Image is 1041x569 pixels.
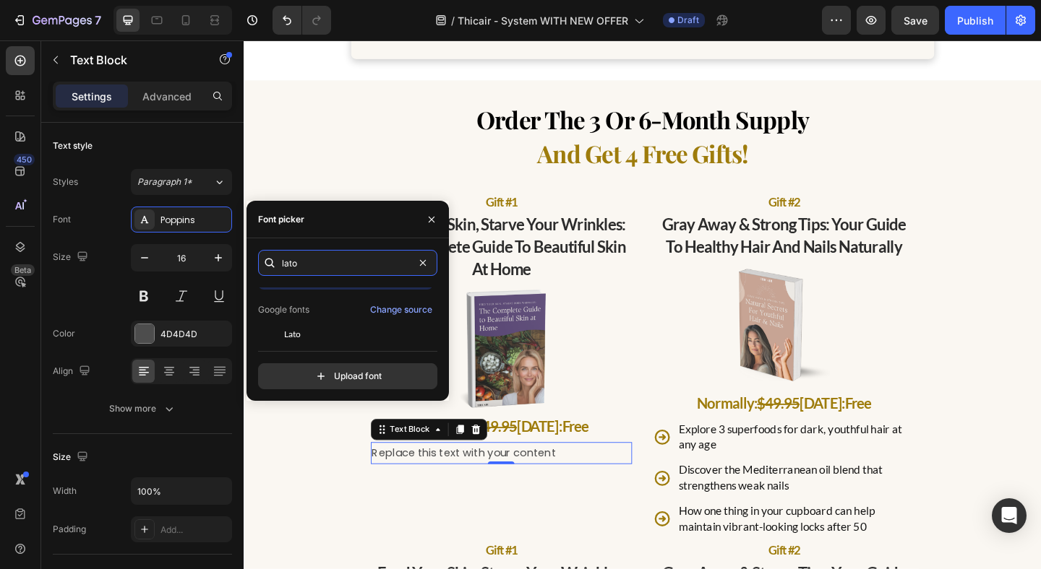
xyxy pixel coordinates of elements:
img: gempages_527440438852846616-803feccc-b4c1-49fd-b19f-351f29da36ad.png [538,246,638,373]
p: gray away & strong tips: your guide to healthy hair and nails naturally [447,188,729,236]
span: Draft [677,14,699,27]
button: Publish [945,6,1006,35]
input: Search font [258,250,437,276]
div: 450 [14,154,35,165]
div: Font picker [258,213,304,226]
p: feed your skin, starve your wrinkles: the complete guide to beautiful skin at home [140,188,421,261]
span: Lato [284,328,301,341]
button: Save [891,6,939,35]
strong: free [346,410,375,430]
p: Advanced [142,89,192,104]
s: $49.95 [251,410,297,430]
p: Text Block [70,51,193,69]
strong: free [654,385,682,404]
div: Width [53,485,77,498]
p: Explore 3 superfoods for dark, youthful hair at any age [473,414,728,449]
div: Size [53,248,91,267]
div: Padding [53,523,86,536]
p: gift #1 [140,167,421,185]
button: Show more [53,396,232,422]
div: Open Intercom Messenger [992,498,1027,533]
div: Add... [160,524,228,537]
div: Font [53,213,71,226]
p: Google fonts [258,303,309,316]
div: Upload font [314,369,382,383]
span: and get 4 free gifts! [320,105,549,140]
p: gift #2 [447,545,729,563]
p: How one thing in your cupboard can help maintain vibrant-looking locks after 50 [473,503,728,538]
span: Thicair - System WITH NEW OFFER [458,13,628,28]
div: Align [53,362,93,381]
span: Paragraph 1* [137,175,192,188]
span: / [451,13,455,28]
img: gempages_527440438852846616-8120c805-08d8-41d6-b9ef-955c1ef589c1.png [230,271,330,399]
div: Poppins [160,214,228,227]
div: Styles [53,175,78,188]
s: $49.95 [558,385,604,404]
div: Publish [957,13,993,28]
div: Text style [53,139,93,152]
button: Upload font [258,363,437,389]
input: Auto [132,478,231,504]
p: gift #2 [447,167,729,185]
div: Color [53,327,75,340]
p: normally: [DATE]: [140,409,421,432]
p: normally: [DATE]: [447,384,729,407]
iframe: Design area [244,40,1041,569]
p: 7 [95,12,101,29]
div: Replace this text with your content [138,437,423,461]
p: Settings [72,89,112,104]
span: Save [904,14,928,27]
button: Paragraph 1* [131,169,232,195]
div: 4D4D4D [160,328,228,341]
div: Show more [109,401,176,416]
p: Discover the Mediterranean oil blend that strengthens weak nails [473,459,728,493]
div: Size [53,448,91,467]
div: Text Block [156,417,205,430]
div: Beta [11,264,35,276]
button: Change source [369,301,433,318]
div: Undo/Redo [273,6,331,35]
p: gift #1 [140,545,421,563]
button: 7 [6,6,108,35]
div: Change source [370,303,432,316]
